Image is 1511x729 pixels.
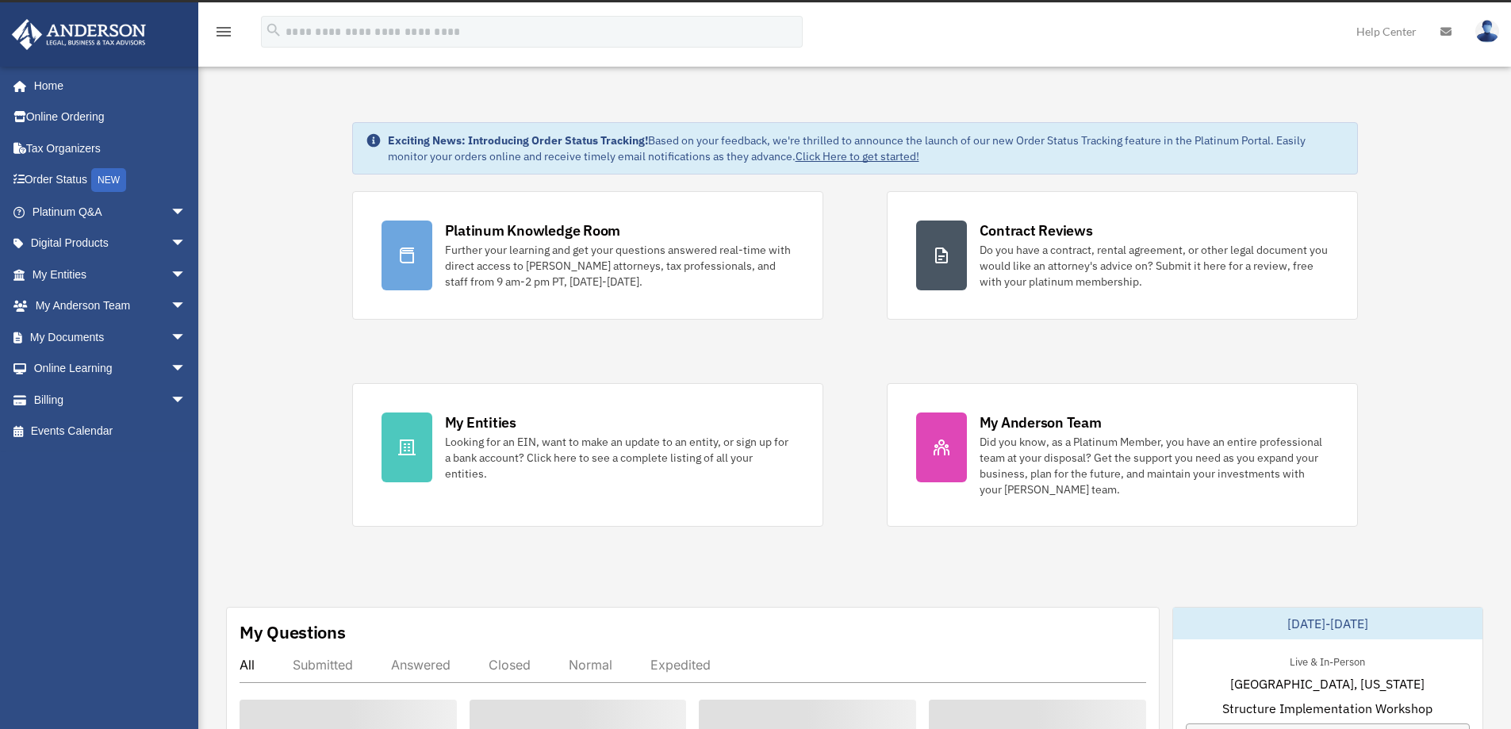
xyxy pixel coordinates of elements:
div: Based on your feedback, we're thrilled to announce the launch of our new Order Status Tracking fe... [388,132,1344,164]
a: Platinum Knowledge Room Further your learning and get your questions answered real-time with dire... [352,191,823,320]
div: Do you have a contract, rental agreement, or other legal document you would like an attorney's ad... [980,242,1329,290]
div: My Questions [240,620,346,644]
div: My Anderson Team [980,412,1102,432]
span: [GEOGRAPHIC_DATA], [US_STATE] [1230,674,1425,693]
a: Tax Organizers [11,132,210,164]
strong: Exciting News: Introducing Order Status Tracking! [388,133,648,148]
div: Contract Reviews [980,221,1093,240]
span: arrow_drop_down [171,321,202,354]
span: Structure Implementation Workshop [1222,699,1432,718]
div: Closed [489,657,531,673]
div: Submitted [293,657,353,673]
div: Answered [391,657,451,673]
span: arrow_drop_down [171,353,202,386]
div: NEW [91,168,126,192]
a: Events Calendar [11,416,210,447]
img: Anderson Advisors Platinum Portal [7,19,151,50]
i: search [265,21,282,39]
a: Digital Productsarrow_drop_down [11,228,210,259]
a: Order StatusNEW [11,164,210,197]
a: My Anderson Teamarrow_drop_down [11,290,210,322]
a: My Documentsarrow_drop_down [11,321,210,353]
i: menu [214,22,233,41]
div: Live & In-Person [1277,652,1378,669]
a: Contract Reviews Do you have a contract, rental agreement, or other legal document you would like... [887,191,1358,320]
img: User Pic [1475,20,1499,43]
a: My Entities Looking for an EIN, want to make an update to an entity, or sign up for a bank accoun... [352,383,823,527]
div: [DATE]-[DATE] [1173,608,1482,639]
div: Expedited [650,657,711,673]
a: Online Learningarrow_drop_down [11,353,210,385]
span: arrow_drop_down [171,384,202,416]
div: My Entities [445,412,516,432]
div: Further your learning and get your questions answered real-time with direct access to [PERSON_NAM... [445,242,794,290]
a: Billingarrow_drop_down [11,384,210,416]
span: arrow_drop_down [171,196,202,228]
a: menu [214,28,233,41]
span: arrow_drop_down [171,228,202,260]
div: All [240,657,255,673]
div: Normal [569,657,612,673]
div: Looking for an EIN, want to make an update to an entity, or sign up for a bank account? Click her... [445,434,794,482]
a: Platinum Q&Aarrow_drop_down [11,196,210,228]
a: Online Ordering [11,102,210,133]
a: Home [11,70,202,102]
span: arrow_drop_down [171,290,202,323]
a: My Anderson Team Did you know, as a Platinum Member, you have an entire professional team at your... [887,383,1358,527]
div: Did you know, as a Platinum Member, you have an entire professional team at your disposal? Get th... [980,434,1329,497]
div: Platinum Knowledge Room [445,221,621,240]
a: Click Here to get started! [796,149,919,163]
a: My Entitiesarrow_drop_down [11,259,210,290]
span: arrow_drop_down [171,259,202,291]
